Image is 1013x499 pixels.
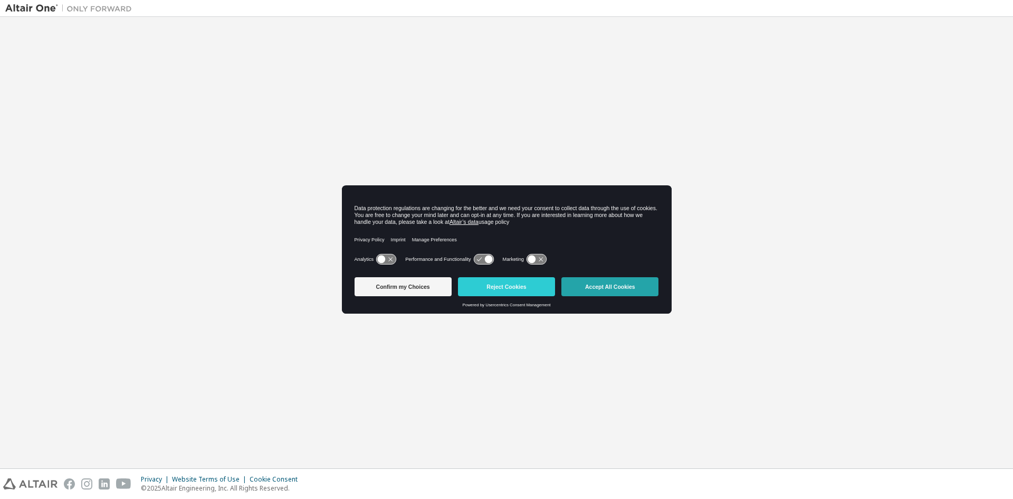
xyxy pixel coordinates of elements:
img: facebook.svg [64,478,75,489]
div: Website Terms of Use [172,475,250,484]
div: Cookie Consent [250,475,304,484]
img: instagram.svg [81,478,92,489]
img: youtube.svg [116,478,131,489]
p: © 2025 Altair Engineering, Inc. All Rights Reserved. [141,484,304,493]
img: linkedin.svg [99,478,110,489]
img: Altair One [5,3,137,14]
div: Privacy [141,475,172,484]
img: altair_logo.svg [3,478,58,489]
